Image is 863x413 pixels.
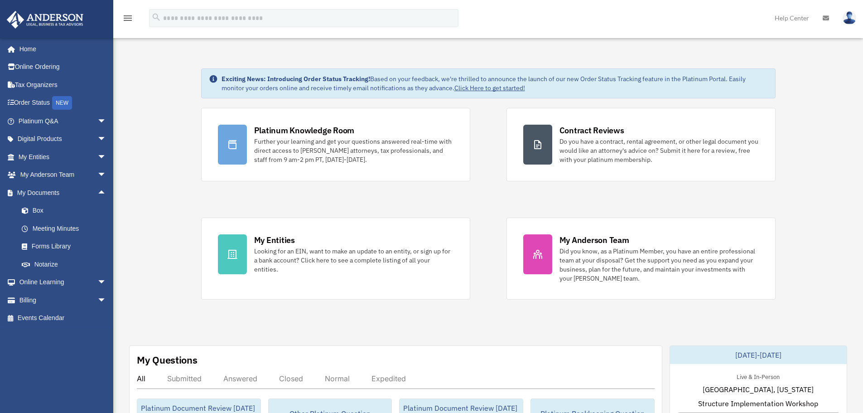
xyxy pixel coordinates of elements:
[97,130,116,149] span: arrow_drop_down
[13,255,120,273] a: Notarize
[506,108,776,181] a: Contract Reviews Do you have a contract, rental agreement, or other legal document you would like...
[122,13,133,24] i: menu
[254,234,295,246] div: My Entities
[559,125,624,136] div: Contract Reviews
[454,84,525,92] a: Click Here to get started!
[6,94,120,112] a: Order StatusNEW
[137,374,145,383] div: All
[6,76,120,94] a: Tax Organizers
[122,16,133,24] a: menu
[371,374,406,383] div: Expedited
[559,234,629,246] div: My Anderson Team
[729,371,787,381] div: Live & In-Person
[13,202,120,220] a: Box
[698,398,818,409] span: Structure Implementation Workshop
[6,309,120,327] a: Events Calendar
[13,219,120,238] a: Meeting Minutes
[151,12,161,22] i: search
[167,374,202,383] div: Submitted
[13,238,120,256] a: Forms Library
[52,96,72,110] div: NEW
[6,148,120,166] a: My Entitiesarrow_drop_down
[97,273,116,292] span: arrow_drop_down
[137,353,198,367] div: My Questions
[559,137,759,164] div: Do you have a contract, rental agreement, or other legal document you would like an attorney's ad...
[254,137,453,164] div: Further your learning and get your questions answered real-time with direct access to [PERSON_NAM...
[6,112,120,130] a: Platinum Q&Aarrow_drop_down
[201,108,470,181] a: Platinum Knowledge Room Further your learning and get your questions answered real-time with dire...
[6,273,120,292] a: Online Learningarrow_drop_down
[559,247,759,283] div: Did you know, as a Platinum Member, you have an entire professional team at your disposal? Get th...
[222,74,768,92] div: Based on your feedback, we're thrilled to announce the launch of our new Order Status Tracking fe...
[506,218,776,300] a: My Anderson Team Did you know, as a Platinum Member, you have an entire professional team at your...
[6,291,120,309] a: Billingarrow_drop_down
[6,166,120,184] a: My Anderson Teamarrow_drop_down
[6,40,116,58] a: Home
[97,112,116,131] span: arrow_drop_down
[670,346,847,364] div: [DATE]-[DATE]
[254,247,453,274] div: Looking for an EIN, want to make an update to an entity, or sign up for a bank account? Click her...
[97,148,116,166] span: arrow_drop_down
[4,11,86,29] img: Anderson Advisors Platinum Portal
[6,58,120,76] a: Online Ordering
[222,75,370,83] strong: Exciting News: Introducing Order Status Tracking!
[97,291,116,310] span: arrow_drop_down
[223,374,257,383] div: Answered
[325,374,350,383] div: Normal
[6,184,120,202] a: My Documentsarrow_drop_up
[843,11,856,24] img: User Pic
[6,130,120,148] a: Digital Productsarrow_drop_down
[97,166,116,185] span: arrow_drop_down
[279,374,303,383] div: Closed
[97,184,116,202] span: arrow_drop_up
[201,218,470,300] a: My Entities Looking for an EIN, want to make an update to an entity, or sign up for a bank accoun...
[254,125,355,136] div: Platinum Knowledge Room
[703,384,814,395] span: [GEOGRAPHIC_DATA], [US_STATE]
